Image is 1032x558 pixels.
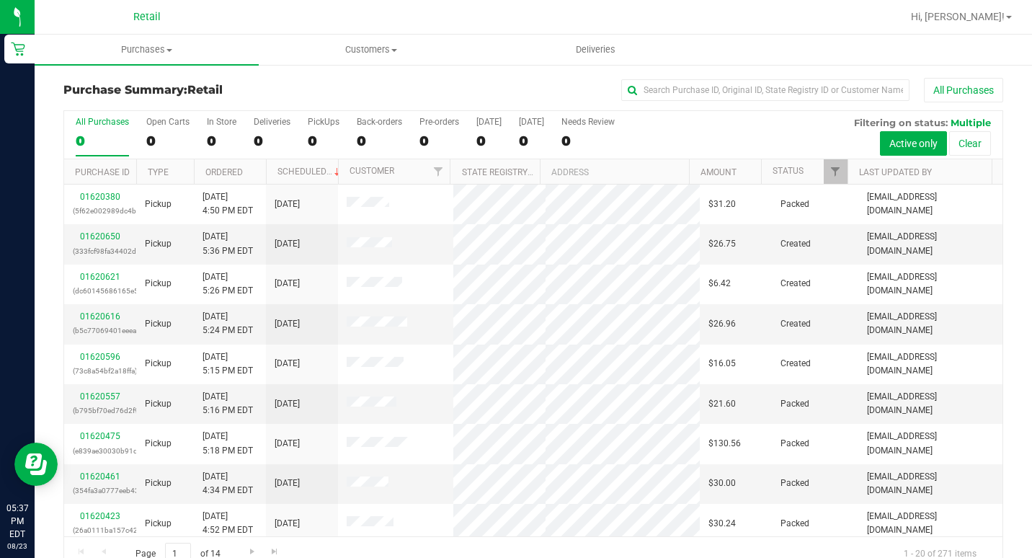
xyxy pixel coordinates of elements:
p: (333fcf98fa34402d) [73,244,128,258]
span: $21.60 [708,397,736,411]
div: Pre-orders [419,117,459,127]
div: PickUps [308,117,339,127]
span: [DATE] 5:24 PM EDT [203,310,253,337]
span: Multiple [951,117,991,128]
a: 01620616 [80,311,120,322]
a: Deliveries [484,35,708,65]
span: Pickup [145,198,172,211]
span: $6.42 [708,277,731,291]
a: State Registry ID [462,167,538,177]
button: Clear [949,131,991,156]
span: [DATE] 4:34 PM EDT [203,470,253,497]
a: 01620423 [80,511,120,521]
a: 01620596 [80,352,120,362]
span: Created [780,357,811,371]
div: 0 [561,133,615,149]
p: 08/23 [6,541,28,552]
div: 0 [519,133,544,149]
p: (dc60145686165e5c) [73,284,128,298]
span: Filtering on status: [854,117,948,128]
input: Search Purchase ID, Original ID, State Registry ID or Customer Name... [621,79,909,101]
div: 0 [357,133,402,149]
span: $16.05 [708,357,736,371]
button: All Purchases [924,78,1003,102]
div: 0 [146,133,190,149]
span: Created [780,277,811,291]
div: Open Carts [146,117,190,127]
p: (73c8a54bf2a18ffa) [73,364,128,378]
a: Customers [259,35,483,65]
p: (26a0111ba157c426) [73,523,128,537]
span: Created [780,237,811,251]
span: Retail [133,11,161,23]
span: Retail [187,83,223,97]
a: Type [148,167,169,177]
a: Ordered [205,167,243,177]
span: [EMAIL_ADDRESS][DOMAIN_NAME] [867,310,994,337]
span: [EMAIL_ADDRESS][DOMAIN_NAME] [867,390,994,417]
span: [DATE] [275,397,300,411]
p: (b795bf70ed76d2f9) [73,404,128,417]
span: [DATE] [275,517,300,531]
div: Needs Review [561,117,615,127]
span: [EMAIL_ADDRESS][DOMAIN_NAME] [867,470,994,497]
span: $26.75 [708,237,736,251]
span: Hi, [PERSON_NAME]! [911,11,1005,22]
span: [DATE] 5:26 PM EDT [203,270,253,298]
span: [DATE] 4:50 PM EDT [203,190,253,218]
a: Status [773,166,804,176]
span: Pickup [145,477,172,490]
div: 0 [76,133,129,149]
span: [DATE] 5:16 PM EDT [203,390,253,417]
div: [DATE] [519,117,544,127]
span: Pickup [145,437,172,451]
div: In Store [207,117,236,127]
span: [DATE] 5:36 PM EDT [203,230,253,257]
iframe: Resource center [14,443,58,486]
div: Back-orders [357,117,402,127]
a: Filter [824,159,848,184]
span: [EMAIL_ADDRESS][DOMAIN_NAME] [867,350,994,378]
span: Pickup [145,357,172,371]
div: 0 [308,133,339,149]
span: Packed [780,437,809,451]
a: 01620650 [80,231,120,242]
span: [EMAIL_ADDRESS][DOMAIN_NAME] [867,430,994,457]
span: [DATE] [275,237,300,251]
span: [EMAIL_ADDRESS][DOMAIN_NAME] [867,190,994,218]
span: [DATE] [275,357,300,371]
span: [DATE] [275,477,300,490]
span: Customers [259,43,482,56]
span: [DATE] [275,277,300,291]
button: Active only [880,131,947,156]
span: [DATE] 5:18 PM EDT [203,430,253,457]
span: Pickup [145,517,172,531]
span: Pickup [145,237,172,251]
div: 0 [207,133,236,149]
a: Purchases [35,35,259,65]
a: Purchase ID [75,167,130,177]
span: [DATE] [275,198,300,211]
div: 0 [419,133,459,149]
span: $26.96 [708,317,736,331]
a: 01620461 [80,471,120,482]
span: Packed [780,477,809,490]
inline-svg: Retail [11,42,25,56]
a: Scheduled [277,167,343,177]
div: 0 [476,133,502,149]
span: [DATE] [275,317,300,331]
p: (e839ae30030b91d3) [73,444,128,458]
span: $30.00 [708,477,736,490]
span: Packed [780,198,809,211]
a: 01620380 [80,192,120,202]
span: Purchases [35,43,259,56]
span: $31.20 [708,198,736,211]
div: Deliveries [254,117,290,127]
span: [EMAIL_ADDRESS][DOMAIN_NAME] [867,510,994,537]
p: (354fa3a0777eeb43) [73,484,128,497]
h3: Purchase Summary: [63,84,377,97]
span: Pickup [145,397,172,411]
div: [DATE] [476,117,502,127]
span: $30.24 [708,517,736,531]
a: 01620475 [80,431,120,441]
